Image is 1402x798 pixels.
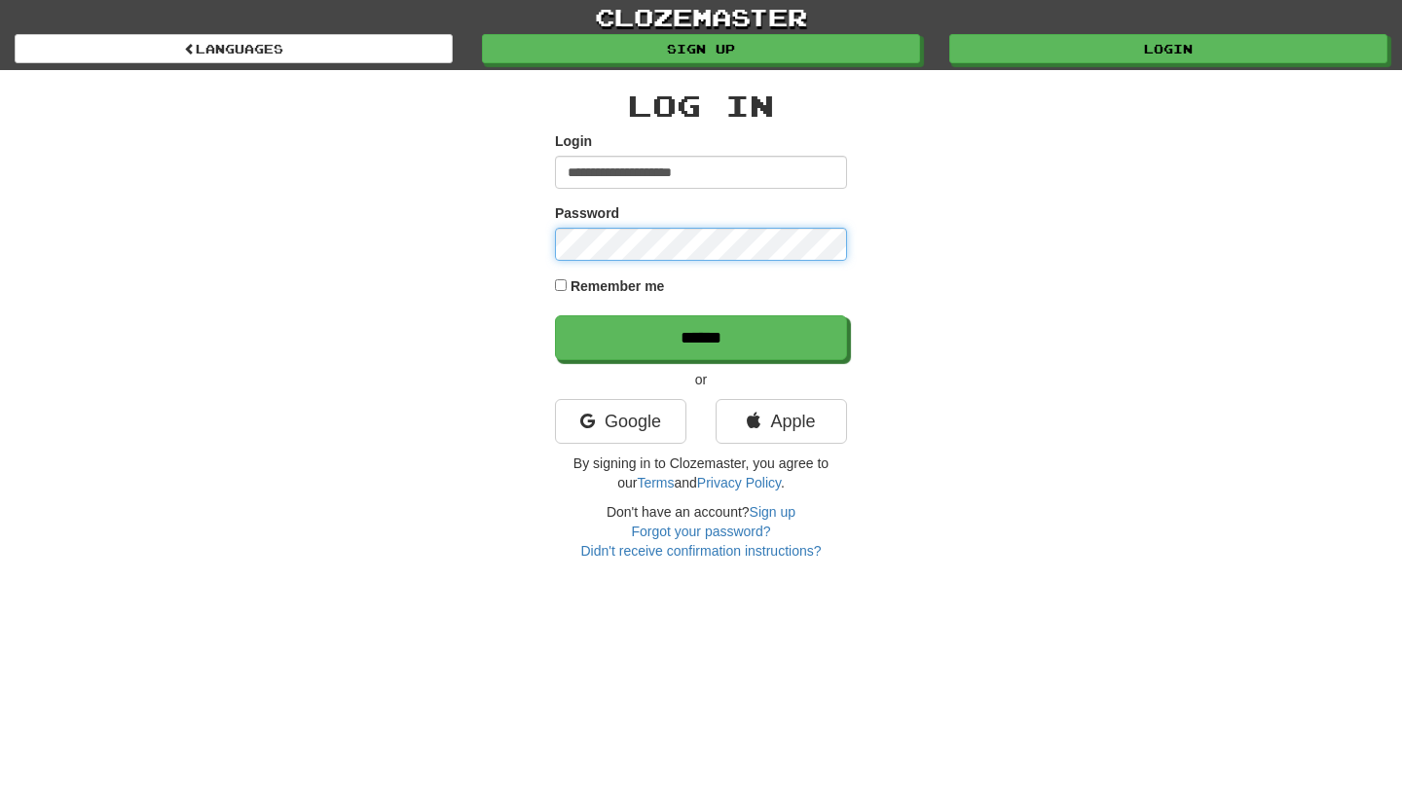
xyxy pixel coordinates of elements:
[555,399,686,444] a: Google
[571,276,665,296] label: Remember me
[555,370,847,389] p: or
[631,524,770,539] a: Forgot your password?
[697,475,781,490] a: Privacy Policy
[949,34,1387,63] a: Login
[580,543,821,559] a: Didn't receive confirmation instructions?
[716,399,847,444] a: Apple
[555,502,847,561] div: Don't have an account?
[637,475,674,490] a: Terms
[482,34,920,63] a: Sign up
[555,203,619,223] label: Password
[555,131,592,151] label: Login
[15,34,453,63] a: Languages
[555,90,847,122] h2: Log In
[555,453,847,492] p: By signing in to Clozemaster, you agree to our and .
[750,504,795,520] a: Sign up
